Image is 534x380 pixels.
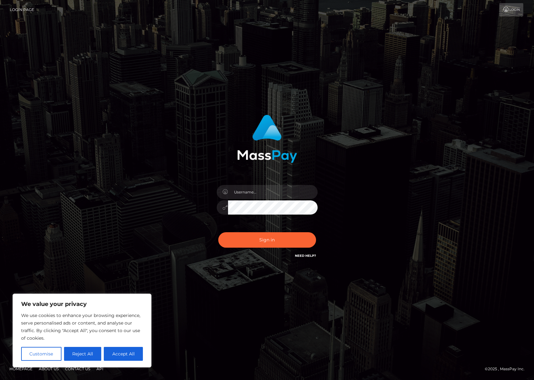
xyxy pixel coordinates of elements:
div: We value your privacy [13,294,151,367]
button: Customise [21,347,62,361]
img: MassPay Login [237,115,297,163]
button: Sign in [218,232,316,248]
a: Login Page [10,3,34,16]
button: Reject All [64,347,102,361]
p: We value your privacy [21,300,143,308]
p: We use cookies to enhance your browsing experience, serve personalised ads or content, and analys... [21,312,143,342]
button: Accept All [104,347,143,361]
a: API [94,364,106,374]
a: Need Help? [295,254,316,258]
a: Login [499,3,523,16]
a: About Us [36,364,61,374]
a: Contact Us [62,364,93,374]
input: Username... [228,185,318,199]
a: Homepage [7,364,35,374]
div: © 2025 , MassPay Inc. [485,366,529,372]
